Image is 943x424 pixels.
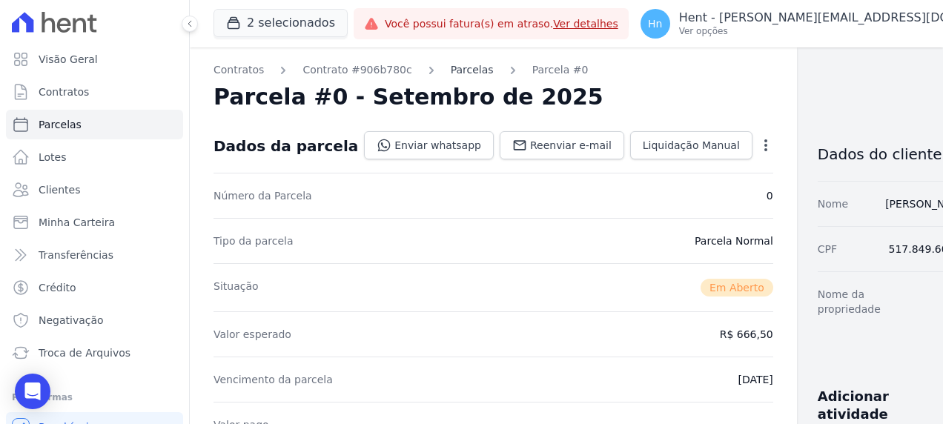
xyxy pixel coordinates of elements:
[214,84,603,110] h2: Parcela #0 - Setembro de 2025
[39,85,89,99] span: Contratos
[214,372,333,387] dt: Vencimento da parcela
[818,242,837,256] dt: CPF
[643,138,740,153] span: Liquidação Manual
[500,131,624,159] a: Reenviar e-mail
[767,188,773,203] dd: 0
[39,280,76,295] span: Crédito
[6,142,183,172] a: Lotes
[553,18,618,30] a: Ver detalhes
[39,150,67,165] span: Lotes
[6,305,183,335] a: Negativação
[214,279,259,297] dt: Situação
[385,16,618,32] span: Você possui fatura(s) em atraso.
[451,62,494,78] a: Parcelas
[214,62,264,78] a: Contratos
[6,208,183,237] a: Minha Carteira
[6,77,183,107] a: Contratos
[6,273,183,302] a: Crédito
[738,372,772,387] dd: [DATE]
[39,52,98,67] span: Visão Geral
[39,345,130,360] span: Troca de Arquivos
[214,62,773,78] nav: Breadcrumb
[6,44,183,74] a: Visão Geral
[214,188,312,203] dt: Número da Parcela
[530,138,612,153] span: Reenviar e-mail
[630,131,752,159] a: Liquidação Manual
[214,233,294,248] dt: Tipo da parcela
[701,279,773,297] span: Em Aberto
[695,233,773,248] dd: Parcela Normal
[6,110,183,139] a: Parcelas
[214,327,291,342] dt: Valor esperado
[364,131,494,159] a: Enviar whatsapp
[6,338,183,368] a: Troca de Arquivos
[39,117,82,132] span: Parcelas
[6,240,183,270] a: Transferências
[532,62,589,78] a: Parcela #0
[39,215,115,230] span: Minha Carteira
[15,374,50,409] div: Open Intercom Messenger
[214,137,358,155] div: Dados da parcela
[818,196,848,211] dt: Nome
[12,388,177,406] div: Plataformas
[302,62,411,78] a: Contrato #906b780c
[6,175,183,205] a: Clientes
[39,182,80,197] span: Clientes
[648,19,662,29] span: Hn
[39,313,104,328] span: Negativação
[720,327,773,342] dd: R$ 666,50
[214,9,348,37] button: 2 selecionados
[39,248,113,262] span: Transferências
[818,287,925,317] dt: Nome da propriedade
